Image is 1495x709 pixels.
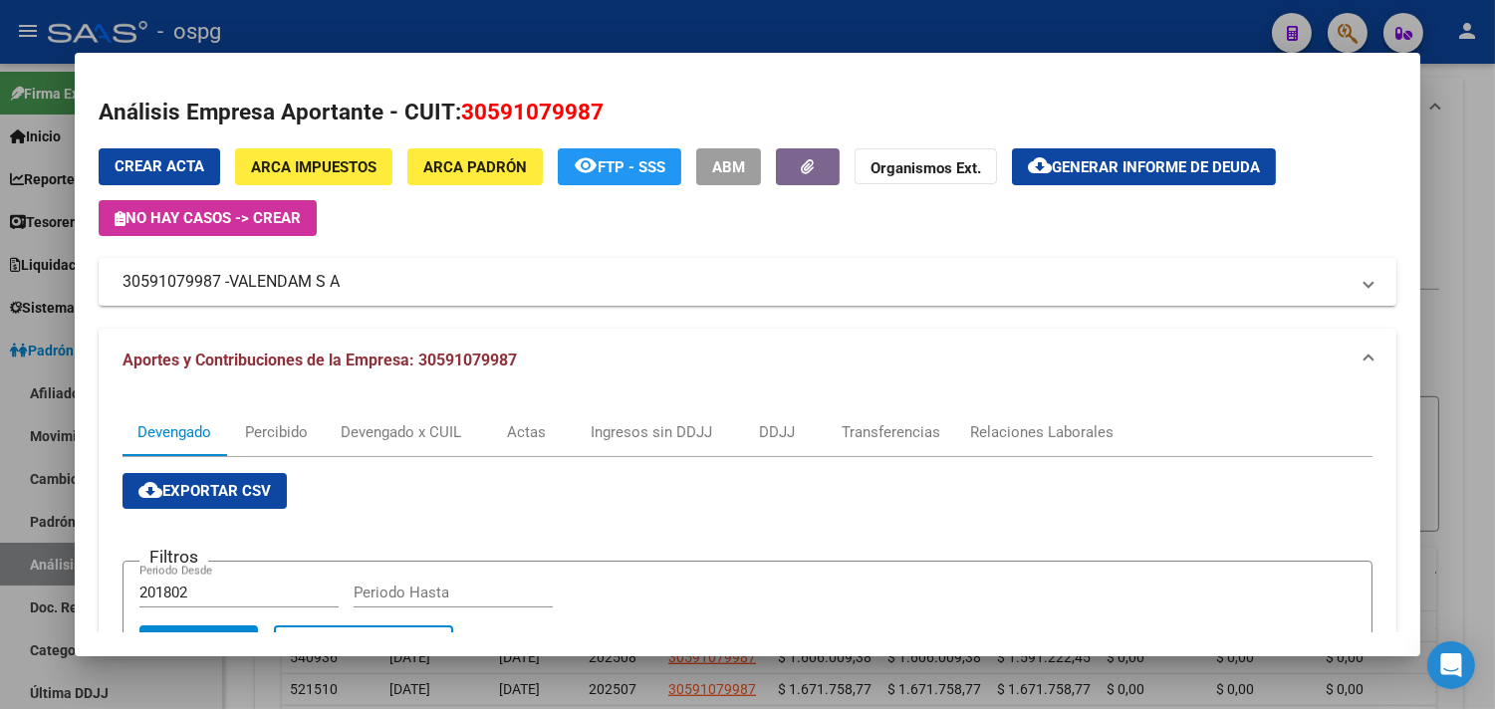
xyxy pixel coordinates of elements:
span: FTP - SSS [598,158,665,176]
h3: Filtros [139,546,208,568]
div: Actas [507,421,546,443]
div: Ingresos sin DDJJ [591,421,712,443]
button: Crear Acta [99,148,220,185]
button: Generar informe de deuda [1012,148,1276,185]
div: Devengado [137,421,211,443]
button: No hay casos -> Crear [99,200,317,236]
span: ARCA Impuestos [251,158,376,176]
mat-panel-title: 30591079987 - [123,270,1349,294]
button: FTP - SSS [558,148,681,185]
span: Generar informe de deuda [1052,158,1260,176]
button: ARCA Padrón [407,148,543,185]
button: ABM [696,148,761,185]
button: Borrar Filtros [274,625,453,665]
span: VALENDAM S A [229,270,340,294]
button: Exportar CSV [123,473,287,509]
mat-icon: cloud_download [1028,153,1052,177]
button: Organismos Ext. [855,148,997,185]
div: DDJJ [759,421,795,443]
span: ABM [712,158,745,176]
button: Buscar [139,625,258,665]
span: 30591079987 [461,99,604,124]
span: Aportes y Contribuciones de la Empresa: 30591079987 [123,351,517,369]
span: Exportar CSV [138,482,271,500]
span: No hay casos -> Crear [115,209,301,227]
h2: Análisis Empresa Aportante - CUIT: [99,96,1396,129]
span: ARCA Padrón [423,158,527,176]
strong: Organismos Ext. [871,159,981,177]
button: ARCA Impuestos [235,148,392,185]
div: Open Intercom Messenger [1427,641,1475,689]
mat-icon: remove_red_eye [574,153,598,177]
mat-expansion-panel-header: Aportes y Contribuciones de la Empresa: 30591079987 [99,329,1396,392]
div: Percibido [245,421,308,443]
mat-icon: cloud_download [138,478,162,502]
div: Relaciones Laborales [970,421,1114,443]
span: Crear Acta [115,157,204,175]
div: Transferencias [842,421,940,443]
mat-expansion-panel-header: 30591079987 -VALENDAM S A [99,258,1396,306]
div: Devengado x CUIL [341,421,461,443]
